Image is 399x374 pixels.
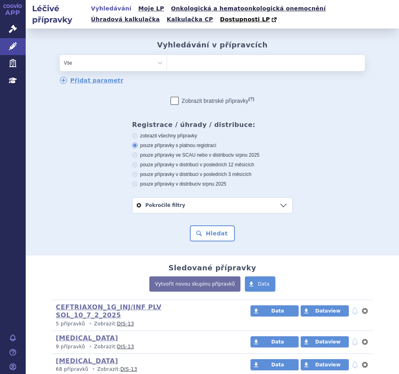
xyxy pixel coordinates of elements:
a: Kalkulačka CP [164,14,216,25]
a: Vyhledávání [89,3,134,14]
a: Data [250,336,299,347]
a: Úhradová kalkulačka [89,14,163,25]
span: Data [271,362,284,368]
span: v srpnu 2025 [198,181,226,187]
a: CEFTRIAXON_1G_INJ/INF PLV SOL_10_7_2_2025 [56,303,161,319]
h3: Registrace / úhrady / distribuce: [132,121,293,129]
a: Přidat parametr [60,77,124,84]
label: pouze přípravky v distribuci [132,181,293,187]
p: Zobrazit: [56,343,228,350]
a: Data [245,276,275,292]
a: Data [250,359,299,370]
button: notifikace [351,306,359,316]
a: [MEDICAL_DATA] [56,357,118,365]
h2: Sledované přípravky [169,264,256,272]
label: Zobrazit bratrské přípravky [171,97,254,105]
button: Hledat [190,225,235,241]
label: pouze přípravky s platnou registrací [132,142,293,149]
span: Data [258,281,269,287]
a: DIS-13 [117,321,134,327]
h2: Vyhledávání v přípravcích [157,41,267,49]
i: • [90,366,97,373]
a: Dataview [301,359,349,370]
a: Dataview [301,336,349,347]
span: 9 přípravků [56,344,85,349]
a: Onkologická a hematoonkologická onemocnění [169,3,328,14]
button: nastavení [361,337,369,347]
span: Dataview [315,362,340,368]
a: [MEDICAL_DATA] [56,334,118,342]
span: Dostupnosti LP [220,16,270,22]
span: 5 přípravků [56,321,85,327]
label: pouze přípravky v distribuci v posledních 12 měsících [132,161,293,168]
span: 68 přípravků [56,366,88,372]
label: pouze přípravky v distribuci v posledních 3 měsících [132,171,293,178]
span: Dataview [315,339,340,345]
i: • [87,321,94,327]
i: • [87,343,94,350]
p: Zobrazit: [56,321,228,327]
a: Data [250,305,299,317]
label: pouze přípravky ve SCAU nebo v distribuci [132,152,293,158]
p: Zobrazit: [56,366,228,373]
span: Dataview [315,308,340,314]
h2: Léčivé přípravky [26,3,89,25]
a: Dataview [301,305,349,317]
a: DIS-13 [117,344,134,349]
span: v srpnu 2025 [232,152,259,158]
button: notifikace [351,337,359,347]
abbr: (?) [248,96,254,102]
span: Data [271,308,284,314]
label: zobrazit všechny přípravky [132,133,293,139]
span: Data [271,339,284,345]
a: Vytvořit novou skupinu přípravků [149,276,240,292]
button: nastavení [361,306,369,316]
a: Moje LP [136,3,167,14]
a: Dostupnosti LP [218,14,281,25]
button: notifikace [351,360,359,370]
button: nastavení [361,360,369,370]
a: DIS-13 [120,366,137,372]
a: Pokročilé filtry [132,198,292,213]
